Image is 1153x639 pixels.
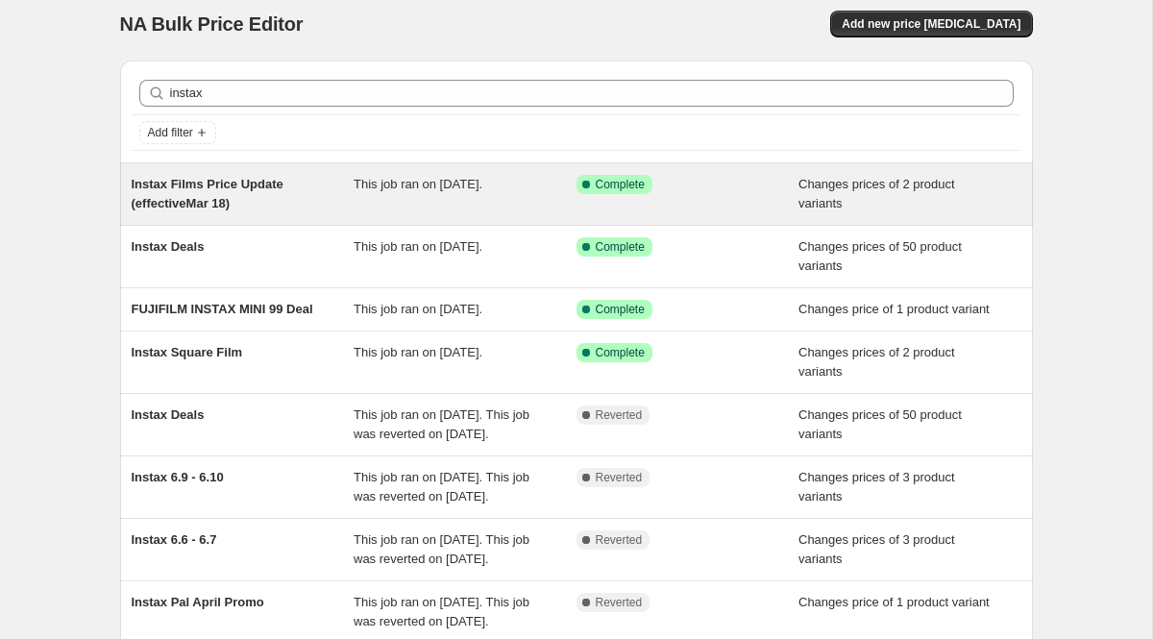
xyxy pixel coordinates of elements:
span: Changes prices of 3 product variants [798,470,955,504]
span: Add new price [MEDICAL_DATA] [842,16,1020,32]
span: Reverted [596,532,643,548]
span: Instax Square Film [132,345,243,359]
span: Complete [596,177,645,192]
span: This job ran on [DATE]. [354,177,482,191]
span: Changes price of 1 product variant [798,595,990,609]
span: Reverted [596,470,643,485]
span: Changes price of 1 product variant [798,302,990,316]
span: This job ran on [DATE]. This job was reverted on [DATE]. [354,532,529,566]
span: This job ran on [DATE]. This job was reverted on [DATE]. [354,407,529,441]
span: FUJIFILM INSTAX MINI 99 Deal [132,302,313,316]
button: Add new price [MEDICAL_DATA] [830,11,1032,37]
span: This job ran on [DATE]. [354,302,482,316]
span: This job ran on [DATE]. This job was reverted on [DATE]. [354,595,529,628]
span: Changes prices of 50 product variants [798,407,962,441]
button: Add filter [139,121,216,144]
span: Instax Pal April Promo [132,595,264,609]
span: Instax Deals [132,239,205,254]
span: Changes prices of 2 product variants [798,177,955,210]
span: Instax 6.6 - 6.7 [132,532,217,547]
span: Reverted [596,595,643,610]
span: This job ran on [DATE]. [354,239,482,254]
span: Instax 6.9 - 6.10 [132,470,224,484]
span: This job ran on [DATE]. This job was reverted on [DATE]. [354,470,529,504]
span: Changes prices of 50 product variants [798,239,962,273]
span: Changes prices of 3 product variants [798,532,955,566]
span: Complete [596,239,645,255]
span: NA Bulk Price Editor [120,13,304,35]
span: Complete [596,345,645,360]
span: Add filter [148,125,193,140]
span: Instax Deals [132,407,205,422]
span: Complete [596,302,645,317]
span: Instax Films Price Update (effectiveMar 18) [132,177,283,210]
span: This job ran on [DATE]. [354,345,482,359]
span: Reverted [596,407,643,423]
span: Changes prices of 2 product variants [798,345,955,379]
